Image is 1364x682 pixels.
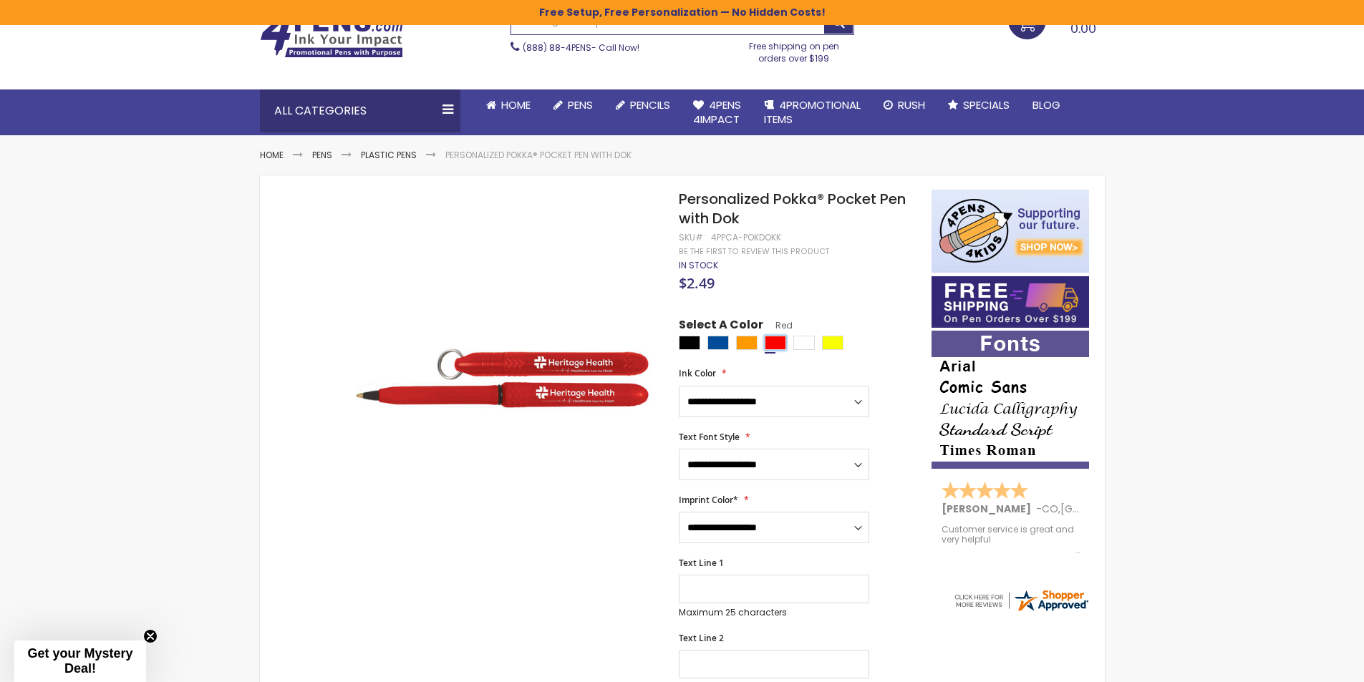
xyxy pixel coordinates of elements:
[682,89,753,136] a: 4Pens4impact
[27,646,132,676] span: Get your Mystery Deal!
[679,494,738,506] span: Imprint Color*
[763,319,793,331] span: Red
[568,97,593,112] span: Pens
[604,89,682,121] a: Pencils
[822,336,843,350] div: Yellow
[679,557,724,569] span: Text Line 1
[630,97,670,112] span: Pencils
[711,232,781,243] div: 4PPCA-POKDOKK
[14,640,146,682] div: Get your Mystery Deal!Close teaser
[333,210,660,537] img: red-4ppca-pokdokk-pokka-pocket-pen-dok_copy_1.jpg
[679,607,869,618] p: Maximum 25 characters
[932,190,1089,273] img: 4pens 4 kids
[679,317,763,336] span: Select A Color
[1021,89,1072,121] a: Blog
[942,525,1080,555] div: Customer service is great and very helpful
[260,89,460,132] div: All Categories
[736,336,758,350] div: Orange
[765,336,786,350] div: Red
[753,89,872,136] a: 4PROMOTIONALITEMS
[932,331,1089,469] img: font-personalization-examples
[679,260,718,271] div: Availability
[937,89,1021,121] a: Specials
[1246,643,1364,682] iframe: Google Customer Reviews
[501,97,531,112] span: Home
[952,588,1090,613] img: 4pens.com widget logo
[932,276,1089,328] img: Free shipping on orders over $199
[1060,502,1166,516] span: [GEOGRAPHIC_DATA]
[942,502,1036,516] span: [PERSON_NAME]
[679,367,716,379] span: Ink Color
[679,231,705,243] strong: SKU
[1070,19,1096,37] span: 0.00
[1036,502,1166,516] span: - ,
[361,149,417,161] a: Plastic Pens
[679,632,724,644] span: Text Line 2
[793,336,815,350] div: White
[764,97,861,127] span: 4PROMOTIONAL ITEMS
[898,97,925,112] span: Rush
[1042,502,1058,516] span: CO
[312,149,332,161] a: Pens
[963,97,1010,112] span: Specials
[679,273,715,293] span: $2.49
[872,89,937,121] a: Rush
[734,35,854,64] div: Free shipping on pen orders over $199
[679,336,700,350] div: Black
[260,12,403,58] img: 4Pens Custom Pens and Promotional Products
[707,336,729,350] div: Dark Blue
[1032,97,1060,112] span: Blog
[679,259,718,271] span: In stock
[542,89,604,121] a: Pens
[679,431,740,443] span: Text Font Style
[523,42,591,54] a: (888) 88-4PENS
[475,89,542,121] a: Home
[445,150,632,161] li: Personalized Pokka® Pocket Pen with Dok
[143,629,158,643] button: Close teaser
[679,189,906,228] span: Personalized Pokka® Pocket Pen with Dok
[679,246,829,257] a: Be the first to review this product
[693,97,741,127] span: 4Pens 4impact
[523,42,639,54] span: - Call Now!
[952,604,1090,616] a: 4pens.com certificate URL
[260,149,284,161] a: Home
